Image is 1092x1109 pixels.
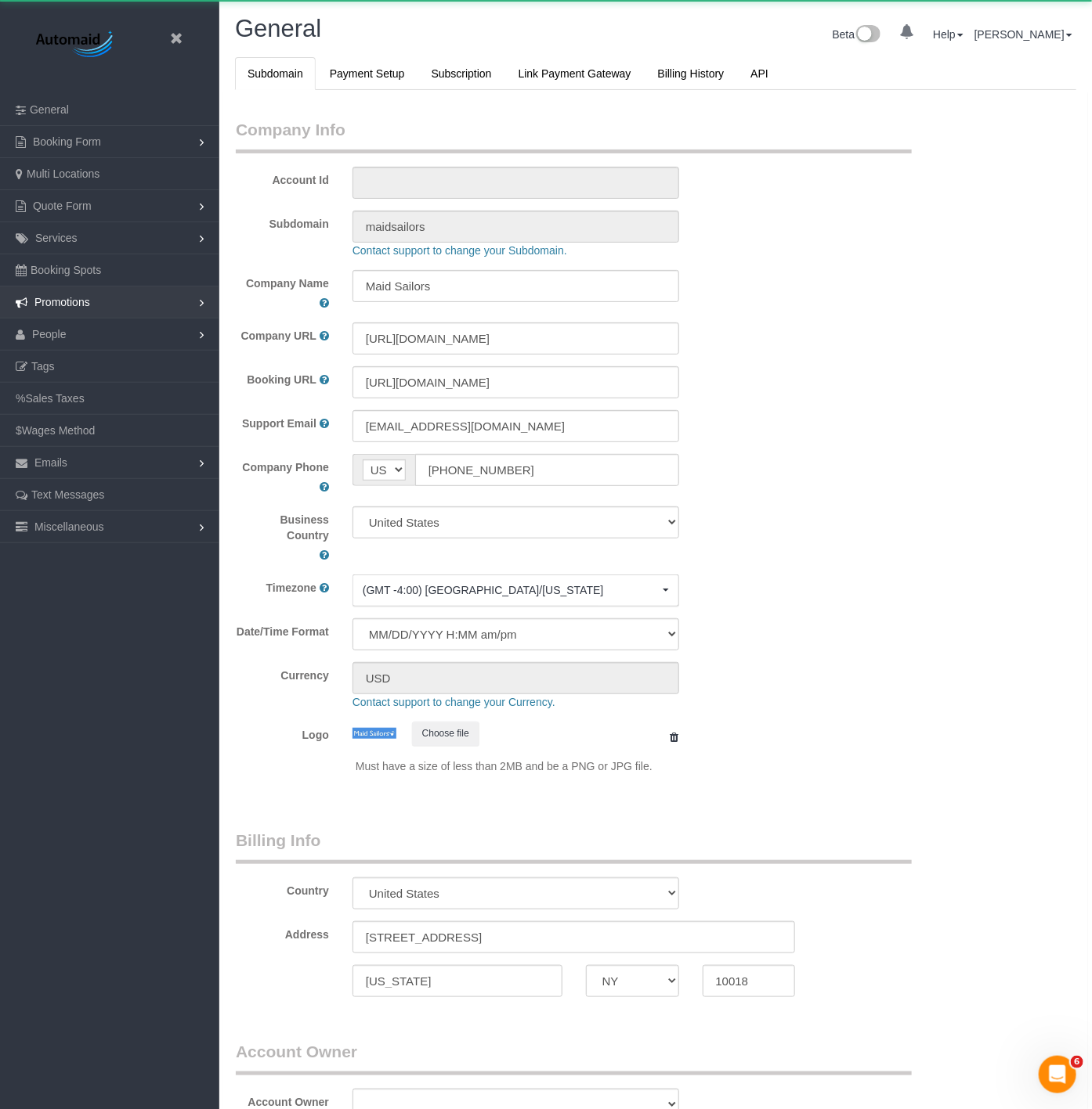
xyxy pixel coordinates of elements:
label: Timezone [266,580,316,596]
div: Contact support to change your Currency. [341,694,1040,710]
span: (GMT -4:00) [GEOGRAPHIC_DATA]/[US_STATE] [363,582,659,598]
span: Tags [31,360,55,373]
a: Payment Setup [317,57,418,90]
label: Company Phone [242,459,328,475]
img: Automaid Logo [27,27,125,63]
input: Zip [703,965,796,997]
ol: Choose Timezone [353,574,679,607]
label: Booking URL [247,372,316,387]
legend: Billing Info [236,829,912,864]
legend: Account Owner [236,1040,912,1075]
span: General [235,15,321,42]
div: Contact support to change your Subdomain. [341,243,1040,258]
span: Wages Method [22,424,96,437]
label: Currency [224,662,341,683]
span: Quote Form [33,200,92,212]
span: 6 [1071,1056,1083,1068]
span: Emails [34,456,67,469]
label: Company Name [246,275,329,291]
span: Text Messages [31,488,104,501]
a: API [738,57,781,90]
span: Promotions [34,296,90,308]
span: General [30,103,69,116]
label: Logo [224,722,341,743]
input: City [353,965,562,997]
a: Link Payment Gateway [506,57,644,90]
label: Company URL [241,328,316,344]
a: [PERSON_NAME] [974,28,1072,41]
label: Date/Time Format [224,618,341,639]
label: Account Id [224,167,341,188]
a: Help [933,28,964,41]
a: Billing History [645,57,737,90]
p: Must have a size of less than 2MB and be a PNG or JPG file. [356,758,679,774]
a: Beta [833,28,881,41]
img: New interface [855,25,880,45]
img: de9edfe7b037b8b73f2ebebeed428ce6ac20a011.jpeg [353,728,396,740]
a: Subscription [419,57,504,90]
iframe: Intercom live chat [1039,1056,1076,1093]
span: Sales Taxes [25,392,84,405]
span: People [32,328,67,340]
span: Multi Locations [27,167,99,180]
legend: Company Info [236,118,912,153]
span: Booking Spots [31,264,101,276]
label: Address [285,927,329,942]
button: (GMT -4:00) [GEOGRAPHIC_DATA]/[US_STATE] [353,574,679,607]
label: Business Country [236,512,329,543]
input: Phone [415,454,679,486]
span: Miscellaneous [34,520,104,533]
a: Subdomain [235,57,316,90]
label: Subdomain [224,211,341,232]
span: Services [35,232,78,244]
label: Country [287,883,329,898]
span: Booking Form [33,135,101,148]
button: Choose file [412,722,479,746]
label: Support Email [242,416,316,431]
